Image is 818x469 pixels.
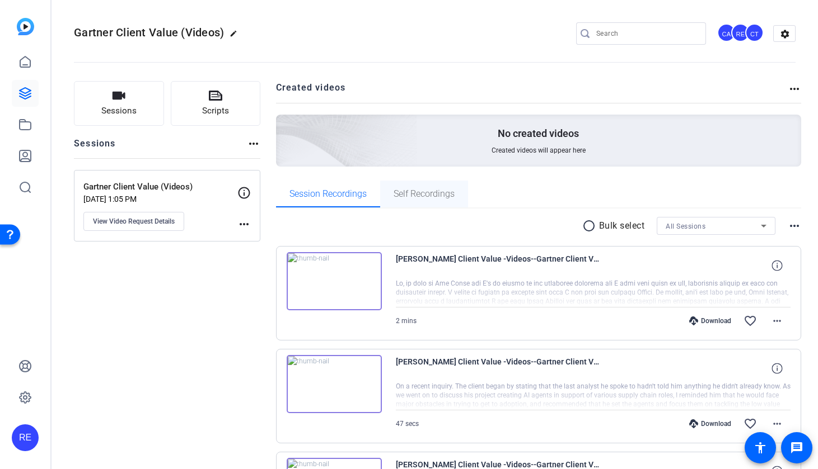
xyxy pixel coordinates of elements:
[745,23,764,42] div: CT
[774,26,796,42] mat-icon: settings
[17,18,34,35] img: blue-gradient.svg
[289,190,367,198] span: Session Recordings
[599,219,645,233] p: Bulk select
[717,23,737,43] ngx-avatar: Chris Annese
[83,195,237,203] p: [DATE] 1:05 PM
[83,212,184,231] button: View Video Request Details
[394,190,455,198] span: Self Recordings
[492,146,586,155] span: Created videos will appear here
[731,23,750,42] div: RE
[12,424,39,451] div: RE
[287,252,382,310] img: thumb-nail
[770,417,784,430] mat-icon: more_horiz
[790,441,803,454] mat-icon: message
[74,26,224,39] span: Gartner Client Value (Videos)
[151,4,418,247] img: Creted videos background
[74,137,116,158] h2: Sessions
[498,127,579,140] p: No created videos
[684,419,737,428] div: Download
[744,314,757,328] mat-icon: favorite_border
[230,30,243,43] mat-icon: edit
[287,355,382,413] img: thumb-nail
[745,23,765,43] ngx-avatar: Cheryl Tourigny
[666,222,705,230] span: All Sessions
[276,81,788,103] h2: Created videos
[754,441,767,454] mat-icon: accessibility
[770,314,784,328] mat-icon: more_horiz
[74,81,164,126] button: Sessions
[744,417,757,430] mat-icon: favorite_border
[171,81,261,126] button: Scripts
[396,317,417,325] span: 2 mins
[396,420,419,428] span: 47 secs
[396,252,603,279] span: [PERSON_NAME] Client Value -Videos--Gartner Client Value -Videos--1756907178453-webcam
[731,23,751,43] ngx-avatar: Rona Elliott
[717,23,736,42] div: CA
[93,217,175,226] span: View Video Request Details
[83,181,237,193] p: Gartner Client Value (Videos)
[684,316,737,325] div: Download
[247,137,260,150] mat-icon: more_horiz
[202,105,229,117] span: Scripts
[582,219,599,233] mat-icon: radio_button_unchecked
[788,82,801,96] mat-icon: more_horiz
[237,217,251,231] mat-icon: more_horiz
[788,219,801,233] mat-icon: more_horiz
[596,27,697,40] input: Search
[101,105,137,117] span: Sessions
[396,355,603,382] span: [PERSON_NAME] Client Value -Videos--Gartner Client Value -Videos--1756484908733-webcam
